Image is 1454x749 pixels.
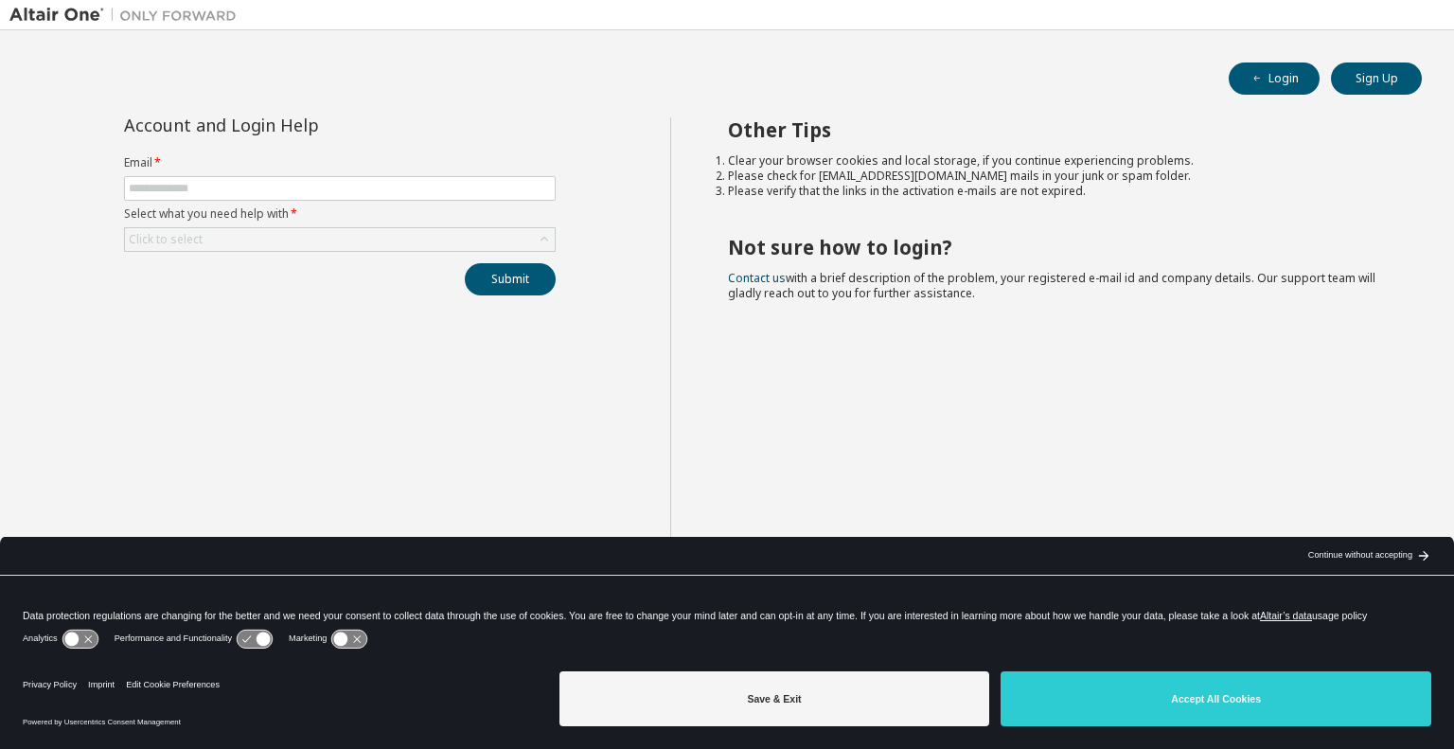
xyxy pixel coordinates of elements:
h2: Not sure how to login? [728,235,1389,259]
li: Please verify that the links in the activation e-mails are not expired. [728,184,1389,199]
div: Click to select [129,232,203,247]
button: Login [1229,62,1320,95]
span: with a brief description of the problem, your registered e-mail id and company details. Our suppo... [728,270,1375,301]
div: Click to select [125,228,555,251]
button: Sign Up [1331,62,1422,95]
li: Please check for [EMAIL_ADDRESS][DOMAIN_NAME] mails in your junk or spam folder. [728,169,1389,184]
label: Email [124,155,556,170]
li: Clear your browser cookies and local storage, if you continue experiencing problems. [728,153,1389,169]
a: Contact us [728,270,786,286]
img: Altair One [9,6,246,25]
h2: Other Tips [728,117,1389,142]
label: Select what you need help with [124,206,556,222]
button: Submit [465,263,556,295]
div: Account and Login Help [124,117,470,133]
